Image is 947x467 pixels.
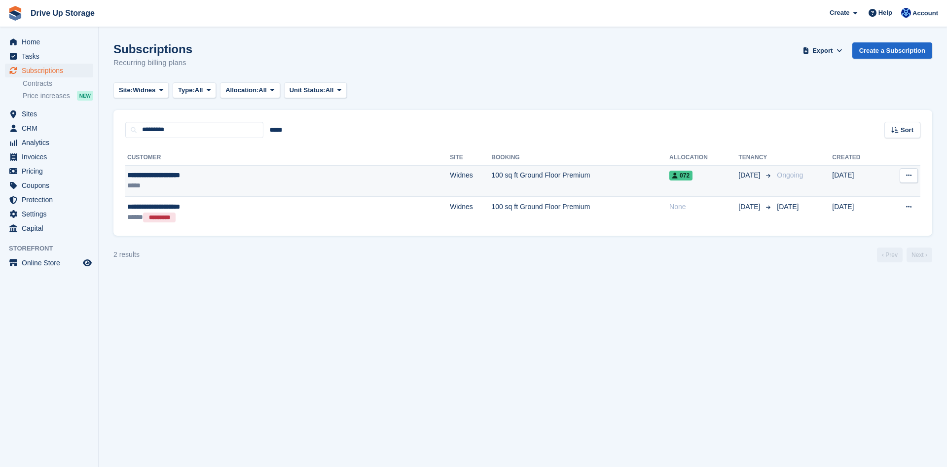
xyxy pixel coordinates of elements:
[912,8,938,18] span: Account
[27,5,99,21] a: Drive Up Storage
[669,202,738,212] div: None
[22,193,81,207] span: Protection
[777,171,803,179] span: Ongoing
[5,49,93,63] a: menu
[450,197,491,228] td: Widnes
[133,85,155,95] span: Widnes
[23,90,93,101] a: Price increases NEW
[22,150,81,164] span: Invoices
[669,150,738,166] th: Allocation
[113,82,169,99] button: Site: Widnes
[22,164,81,178] span: Pricing
[801,42,844,59] button: Export
[5,179,93,192] a: menu
[326,85,334,95] span: All
[5,107,93,121] a: menu
[22,221,81,235] span: Capital
[832,197,883,228] td: [DATE]
[119,85,133,95] span: Site:
[738,150,773,166] th: Tenancy
[830,8,849,18] span: Create
[901,8,911,18] img: Widnes Team
[450,165,491,197] td: Widnes
[22,121,81,135] span: CRM
[5,256,93,270] a: menu
[113,42,192,56] h1: Subscriptions
[5,193,93,207] a: menu
[22,35,81,49] span: Home
[22,207,81,221] span: Settings
[22,136,81,149] span: Analytics
[22,179,81,192] span: Coupons
[669,171,692,180] span: 072
[877,248,903,262] a: Previous
[5,121,93,135] a: menu
[5,64,93,77] a: menu
[875,248,934,262] nav: Page
[5,150,93,164] a: menu
[812,46,833,56] span: Export
[878,8,892,18] span: Help
[113,250,140,260] div: 2 results
[23,91,70,101] span: Price increases
[5,221,93,235] a: menu
[22,256,81,270] span: Online Store
[852,42,932,59] a: Create a Subscription
[220,82,280,99] button: Allocation: All
[195,85,203,95] span: All
[491,165,669,197] td: 100 sq ft Ground Floor Premium
[125,150,450,166] th: Customer
[284,82,347,99] button: Unit Status: All
[22,107,81,121] span: Sites
[9,244,98,253] span: Storefront
[5,136,93,149] a: menu
[81,257,93,269] a: Preview store
[777,203,799,211] span: [DATE]
[173,82,216,99] button: Type: All
[23,79,93,88] a: Contracts
[22,49,81,63] span: Tasks
[491,197,669,228] td: 100 sq ft Ground Floor Premium
[5,207,93,221] a: menu
[113,57,192,69] p: Recurring billing plans
[907,248,932,262] a: Next
[450,150,491,166] th: Site
[738,170,762,180] span: [DATE]
[491,150,669,166] th: Booking
[258,85,267,95] span: All
[5,35,93,49] a: menu
[178,85,195,95] span: Type:
[832,150,883,166] th: Created
[901,125,913,135] span: Sort
[290,85,326,95] span: Unit Status:
[832,165,883,197] td: [DATE]
[77,91,93,101] div: NEW
[5,164,93,178] a: menu
[8,6,23,21] img: stora-icon-8386f47178a22dfd0bd8f6a31ec36ba5ce8667c1dd55bd0f319d3a0aa187defe.svg
[22,64,81,77] span: Subscriptions
[225,85,258,95] span: Allocation:
[738,202,762,212] span: [DATE]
